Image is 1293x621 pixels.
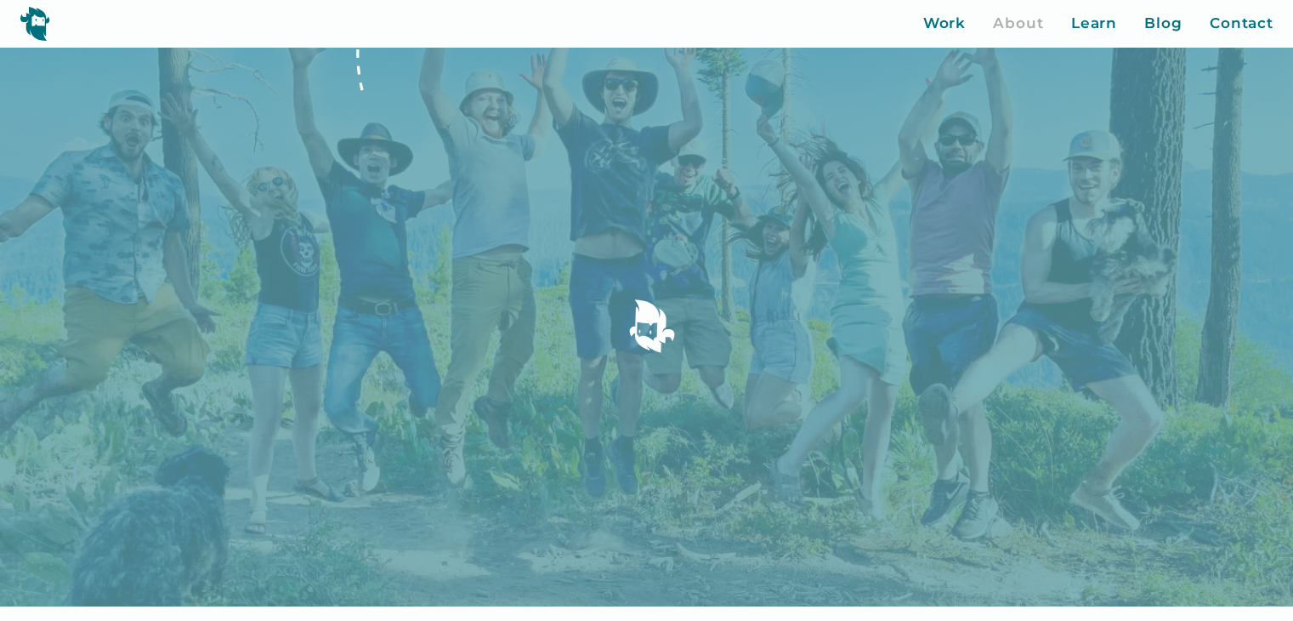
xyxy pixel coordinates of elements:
img: yeti logo icon [20,6,50,41]
a: About [993,13,1044,35]
a: Blog [1144,13,1182,35]
a: Learn [1071,13,1118,35]
a: Contact [1210,13,1273,35]
a: Work [923,13,967,35]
